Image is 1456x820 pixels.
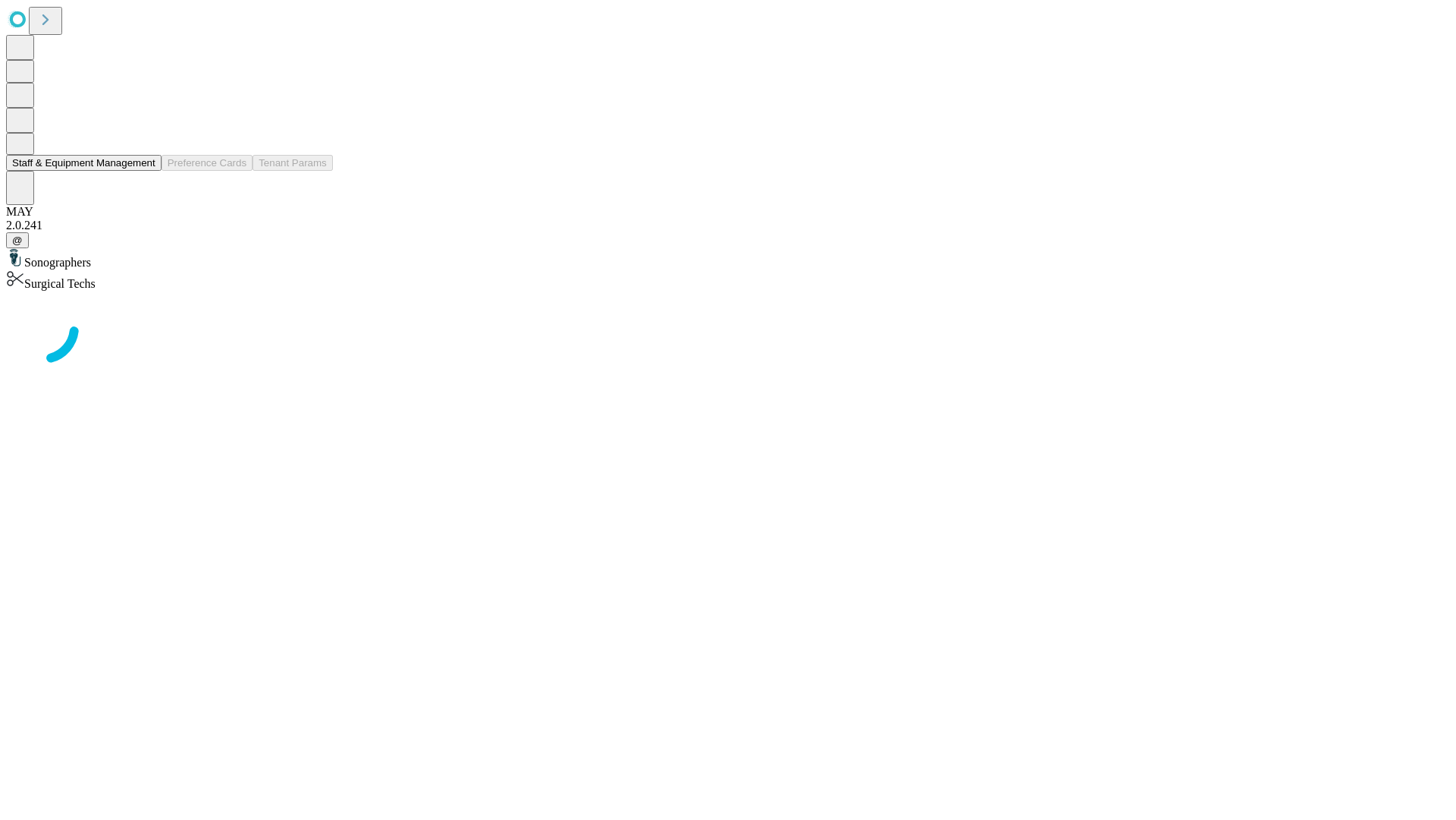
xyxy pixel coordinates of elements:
[253,155,333,171] button: Tenant Params
[6,232,29,248] button: @
[6,248,1450,270] div: Sonographers
[12,235,23,246] span: @
[6,155,162,171] button: Staff & Equipment Management
[6,205,1450,219] div: MAY
[162,155,253,171] button: Preference Cards
[6,270,1450,291] div: Surgical Techs
[6,219,1450,232] div: 2.0.241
